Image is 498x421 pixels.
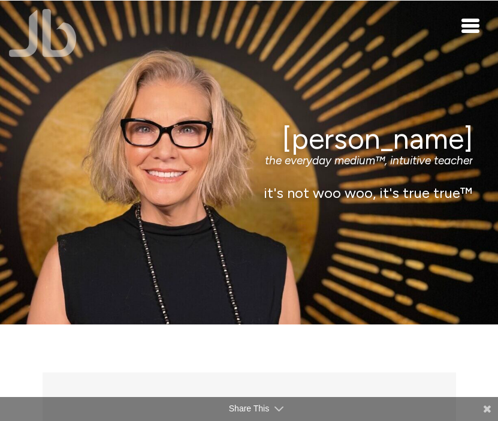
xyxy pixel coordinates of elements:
[462,18,480,32] button: Toggle navigation
[25,122,473,154] h1: [PERSON_NAME]
[9,9,77,57] img: Jamie Butler. The Everyday Medium
[25,185,473,202] p: it's not woo woo, it's true true™
[25,154,473,168] p: the everyday medium™, intuitive teacher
